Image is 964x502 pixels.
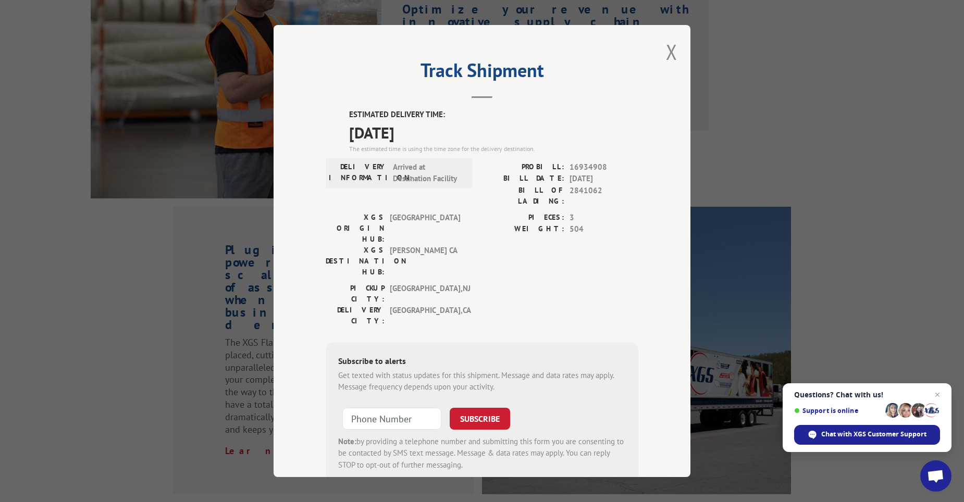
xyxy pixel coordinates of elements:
[482,212,564,224] label: PIECES:
[349,109,638,121] label: ESTIMATED DELIVERY TIME:
[570,223,638,235] span: 504
[570,185,638,207] span: 2841062
[390,212,460,245] span: [GEOGRAPHIC_DATA]
[326,63,638,83] h2: Track Shipment
[338,355,626,370] div: Subscribe to alerts
[326,212,385,245] label: XGS ORIGIN HUB:
[482,161,564,173] label: PROBILL:
[666,38,677,66] button: Close modal
[329,161,388,185] label: DELIVERY INFORMATION:
[326,283,385,305] label: PICKUP CITY:
[450,408,510,430] button: SUBSCRIBE
[570,173,638,185] span: [DATE]
[349,144,638,154] div: The estimated time is using the time zone for the delivery destination.
[570,161,638,173] span: 16934908
[338,370,626,393] div: Get texted with status updates for this shipment. Message and data rates may apply. Message frequ...
[482,173,564,185] label: BILL DATE:
[482,185,564,207] label: BILL OF LADING:
[393,161,463,185] span: Arrived at Destination Facility
[931,388,944,401] span: Close chat
[342,408,441,430] input: Phone Number
[794,407,882,415] span: Support is online
[326,305,385,327] label: DELIVERY CITY:
[326,245,385,278] label: XGS DESTINATION HUB:
[482,223,564,235] label: WEIGHT:
[338,436,626,471] div: by providing a telephone number and submitting this form you are consenting to be contacted by SM...
[821,430,926,439] span: Chat with XGS Customer Support
[390,283,460,305] span: [GEOGRAPHIC_DATA] , NJ
[390,245,460,278] span: [PERSON_NAME] CA
[920,460,951,492] div: Open chat
[794,425,940,445] div: Chat with XGS Customer Support
[349,121,638,144] span: [DATE]
[390,305,460,327] span: [GEOGRAPHIC_DATA] , CA
[338,436,356,446] strong: Note:
[570,212,638,224] span: 3
[794,391,940,399] span: Questions? Chat with us!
